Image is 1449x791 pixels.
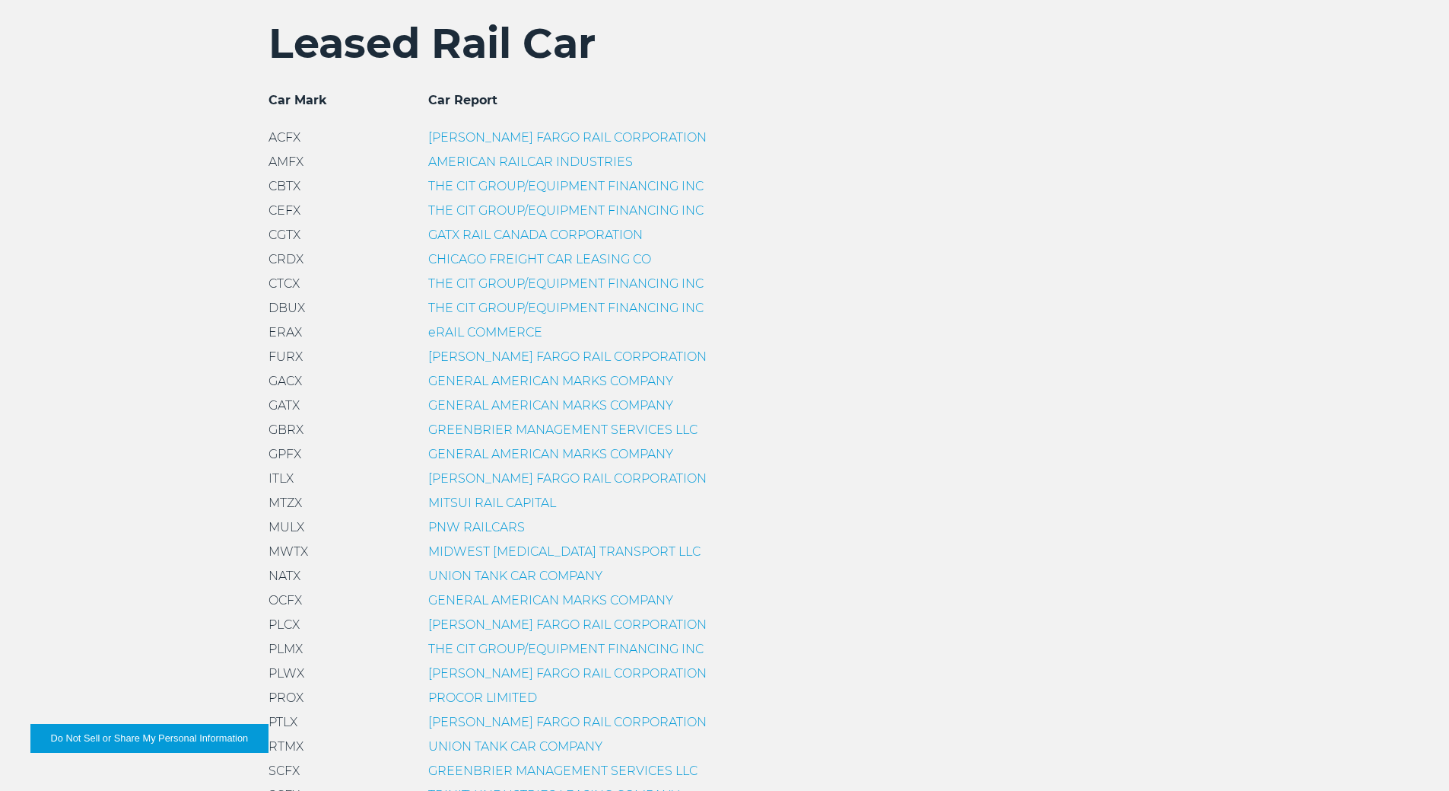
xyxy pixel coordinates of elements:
a: THE CIT GROUP/EQUIPMENT FINANCING INC [428,642,704,656]
span: CTCX [269,276,300,291]
a: GENERAL AMERICAN MARKS COMPANY [428,398,673,413]
a: [PERSON_NAME] FARGO RAIL CORPORATION [428,715,707,729]
span: DBUX [269,301,305,315]
a: [PERSON_NAME] FARGO RAIL CORPORATION [428,349,707,364]
span: PTLX [269,715,297,729]
a: UNION TANK CAR COMPANY [428,739,602,754]
span: CRDX [269,252,303,266]
a: eRAIL COMMERCE [428,325,542,340]
span: CBTX [269,179,300,193]
span: PLCX [269,617,300,632]
a: THE CIT GROUP/EQUIPMENT FINANCING INC [428,203,704,218]
h2: Leased Rail Car [269,18,1181,69]
span: RTMX [269,739,303,754]
a: GREENBRIER MANAGEMENT SERVICES LLC [428,764,697,778]
span: MULX [269,520,304,534]
a: [PERSON_NAME] FARGO RAIL CORPORATION [428,471,707,486]
a: GENERAL AMERICAN MARKS COMPANY [428,447,673,461]
span: PLMX [269,642,303,656]
a: [PERSON_NAME] FARGO RAIL CORPORATION [428,617,707,632]
a: GREENBRIER MANAGEMENT SERVICES LLC [428,423,697,437]
a: AMERICAN RAILCAR INDUSTRIES [428,155,633,169]
span: CEFX [269,203,300,218]
a: GENERAL AMERICAN MARKS COMPANY [428,593,673,608]
a: MIDWEST [MEDICAL_DATA] TRANSPORT LLC [428,544,701,559]
a: [PERSON_NAME] FARGO RAIL CORPORATION [428,666,707,681]
a: GATX RAIL CANADA CORPORATION [428,228,643,242]
a: PROCOR LIMITED [428,691,537,705]
span: Car Report [428,93,497,107]
a: PNW RAILCARS [428,520,525,534]
span: PROX [269,691,303,705]
span: CGTX [269,228,300,242]
span: MWTX [269,544,308,559]
span: OCFX [269,593,302,608]
a: MITSUI RAIL CAPITAL [428,496,556,510]
span: GBRX [269,423,303,437]
button: Do Not Sell or Share My Personal Information [30,724,269,753]
span: GACX [269,374,302,388]
span: GATX [269,398,300,413]
span: AMFX [269,155,303,169]
span: GPFX [269,447,301,461]
a: UNION TANK CAR COMPANY [428,569,602,583]
span: FURX [269,349,303,364]
span: MTZX [269,496,302,510]
a: THE CIT GROUP/EQUIPMENT FINANCING INC [428,179,704,193]
a: GENERAL AMERICAN MARKS COMPANY [428,374,673,388]
span: NATX [269,569,300,583]
span: PLWX [269,666,304,681]
span: ERAX [269,325,302,340]
span: Car Mark [269,93,327,107]
a: [PERSON_NAME] FARGO RAIL CORPORATION [428,130,707,145]
span: ACFX [269,130,300,145]
a: THE CIT GROUP/EQUIPMENT FINANCING INC [428,276,704,291]
a: THE CIT GROUP/EQUIPMENT FINANCING INC [428,301,704,315]
a: CHICAGO FREIGHT CAR LEASING CO [428,252,651,266]
span: ITLX [269,471,294,486]
span: SCFX [269,764,300,778]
